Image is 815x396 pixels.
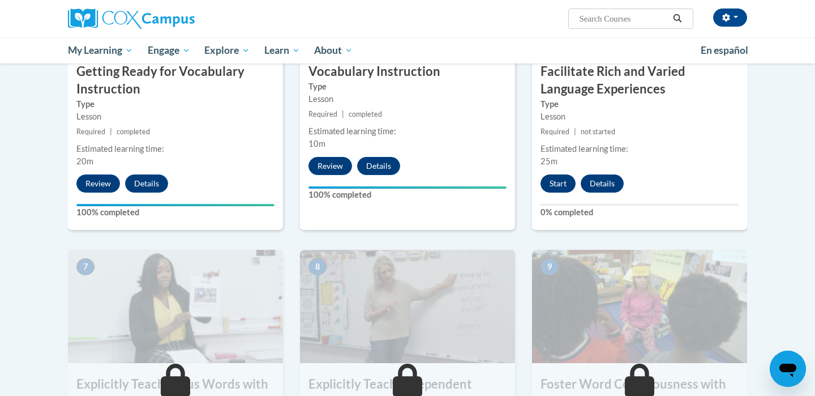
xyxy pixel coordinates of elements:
[76,156,93,166] span: 20m
[307,37,361,63] a: About
[713,8,747,27] button: Account Settings
[68,8,195,29] img: Cox Campus
[76,127,105,136] span: Required
[197,37,257,63] a: Explore
[574,127,576,136] span: |
[532,63,747,98] h3: Facilitate Rich and Varied Language Experiences
[314,44,353,57] span: About
[541,174,576,193] button: Start
[76,174,120,193] button: Review
[581,127,615,136] span: not started
[770,351,806,387] iframe: Button to launch messaging window
[349,110,382,118] span: completed
[308,189,507,201] label: 100% completed
[308,258,327,275] span: 8
[308,93,507,105] div: Lesson
[308,186,507,189] div: Your progress
[51,37,764,63] div: Main menu
[257,37,307,63] a: Learn
[68,63,283,98] h3: Getting Ready for Vocabulary Instruction
[264,44,300,57] span: Learn
[76,143,274,155] div: Estimated learning time:
[76,258,95,275] span: 7
[300,250,515,363] img: Course Image
[76,204,274,206] div: Your progress
[541,98,739,110] label: Type
[300,63,515,80] h3: Vocabulary Instruction
[532,250,747,363] img: Course Image
[357,157,400,175] button: Details
[76,110,274,123] div: Lesson
[308,139,325,148] span: 10m
[76,98,274,110] label: Type
[68,250,283,363] img: Course Image
[308,110,337,118] span: Required
[204,44,250,57] span: Explore
[578,12,669,25] input: Search Courses
[148,44,190,57] span: Engage
[541,206,739,219] label: 0% completed
[68,8,283,29] a: Cox Campus
[308,125,507,138] div: Estimated learning time:
[669,12,686,25] button: Search
[61,37,140,63] a: My Learning
[308,157,352,175] button: Review
[693,39,756,62] a: En español
[308,80,507,93] label: Type
[541,110,739,123] div: Lesson
[140,37,198,63] a: Engage
[110,127,112,136] span: |
[76,206,274,219] label: 100% completed
[541,143,739,155] div: Estimated learning time:
[342,110,344,118] span: |
[581,174,624,193] button: Details
[117,127,150,136] span: completed
[541,258,559,275] span: 9
[541,127,569,136] span: Required
[125,174,168,193] button: Details
[541,156,557,166] span: 25m
[68,44,133,57] span: My Learning
[701,44,748,56] span: En español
